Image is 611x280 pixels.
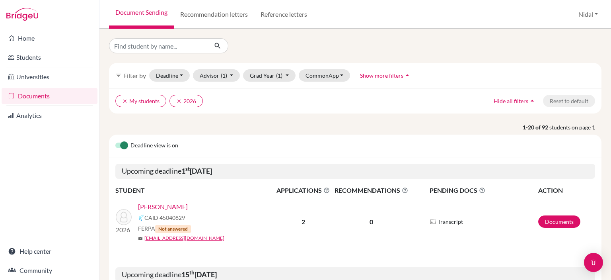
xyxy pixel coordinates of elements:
h5: Upcoming deadline [115,164,595,179]
sup: th [189,269,195,276]
b: 15 [DATE] [181,270,217,279]
button: Reset to default [543,95,595,107]
span: (1) [221,72,227,79]
span: (1) [276,72,282,79]
button: clear2026 [169,95,203,107]
a: Universities [2,69,97,85]
i: filter_list [115,72,122,78]
span: Filter by [123,72,146,79]
span: Not answered [155,225,191,233]
img: Ramahi, Omar [116,209,132,225]
button: clearMy students [115,95,166,107]
b: 2 [302,218,305,225]
span: RECOMMENDATIONS [332,186,410,195]
i: arrow_drop_up [528,97,536,105]
a: [PERSON_NAME] [138,202,188,211]
b: 1 [DATE] [181,166,212,175]
img: Common App logo [138,215,144,221]
button: Grad Year(1) [243,69,296,82]
a: Documents [538,215,580,228]
button: CommonApp [299,69,350,82]
img: Parchments logo [430,219,436,225]
sup: st [185,166,190,172]
button: Show more filtersarrow_drop_up [353,69,418,82]
i: arrow_drop_up [403,71,411,79]
a: Community [2,262,97,278]
button: Deadline [149,69,190,82]
i: clear [176,98,182,104]
a: Analytics [2,108,97,123]
div: Open Intercom Messenger [584,253,603,272]
span: APPLICATIONS [275,186,331,195]
span: FERPA [138,224,191,233]
span: Show more filters [360,72,403,79]
th: ACTION [538,185,595,196]
button: Hide all filtersarrow_drop_up [487,95,543,107]
p: 0 [332,217,410,227]
span: Deadline view is on [130,141,178,151]
a: Help center [2,243,97,259]
input: Find student by name... [109,38,208,53]
img: Bridge-U [6,8,38,21]
span: students on page 1 [549,123,601,131]
p: 2026 [116,225,132,235]
a: Documents [2,88,97,104]
a: Home [2,30,97,46]
th: STUDENT [115,185,274,196]
button: Nidal [575,7,601,22]
a: [EMAIL_ADDRESS][DOMAIN_NAME] [144,235,224,242]
span: PENDING DOCS [430,186,537,195]
span: CAID 45040829 [144,213,185,222]
i: clear [122,98,128,104]
span: Transcript [438,217,463,226]
strong: 1-20 of 92 [523,123,549,131]
span: Hide all filters [494,98,528,104]
a: Students [2,49,97,65]
button: Advisor(1) [193,69,240,82]
span: mail [138,236,143,241]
